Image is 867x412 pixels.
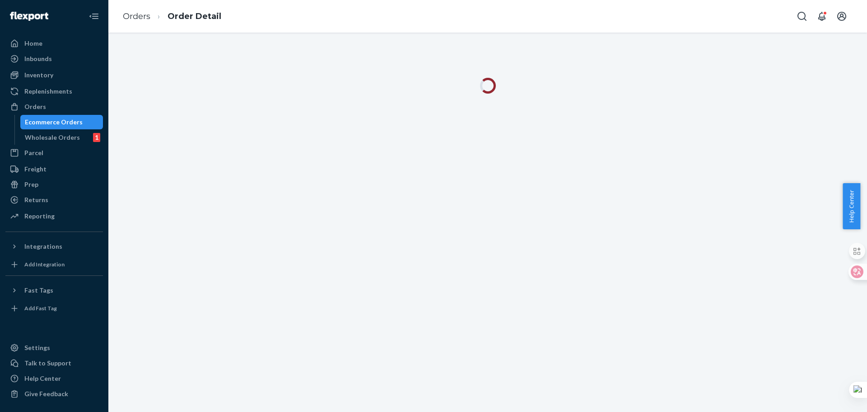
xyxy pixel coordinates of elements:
a: Inventory [5,68,103,82]
a: Orders [5,99,103,114]
button: Open notifications [813,7,831,25]
a: Freight [5,162,103,176]
div: Returns [24,195,48,204]
div: Inventory [24,71,53,80]
img: Flexport logo [10,12,48,21]
a: Add Integration [5,257,103,272]
button: Integrations [5,239,103,254]
button: Help Center [843,183,860,229]
div: 1 [93,133,100,142]
ol: breadcrumbs [116,3,228,30]
a: Wholesale Orders1 [20,130,103,145]
div: Talk to Support [24,359,71,368]
div: Settings [24,343,50,352]
a: Prep [5,177,103,192]
div: Integrations [24,242,62,251]
div: Parcel [24,148,43,157]
a: Talk to Support [5,356,103,370]
a: Help Center [5,371,103,386]
a: Settings [5,341,103,355]
a: Add Fast Tag [5,301,103,316]
button: Open account menu [833,7,851,25]
button: Give Feedback [5,387,103,401]
a: Returns [5,193,103,207]
div: Add Fast Tag [24,304,57,312]
div: Orders [24,102,46,111]
button: Fast Tags [5,283,103,298]
a: Inbounds [5,52,103,66]
div: Prep [24,180,38,189]
div: Replenishments [24,87,72,96]
div: Reporting [24,212,55,221]
button: Close Navigation [85,7,103,25]
a: Order Detail [168,11,221,21]
button: Open Search Box [793,7,811,25]
a: Replenishments [5,84,103,99]
a: Parcel [5,146,103,160]
div: Home [24,39,42,48]
a: Ecommerce Orders [20,115,103,129]
div: Wholesale Orders [25,133,80,142]
div: Freight [24,165,47,174]
div: Fast Tags [24,286,53,295]
a: Reporting [5,209,103,223]
div: Give Feedback [24,389,68,398]
a: Home [5,36,103,51]
div: Help Center [24,374,61,383]
div: Add Integration [24,260,65,268]
div: Ecommerce Orders [25,118,83,127]
div: Inbounds [24,54,52,63]
a: Orders [123,11,150,21]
